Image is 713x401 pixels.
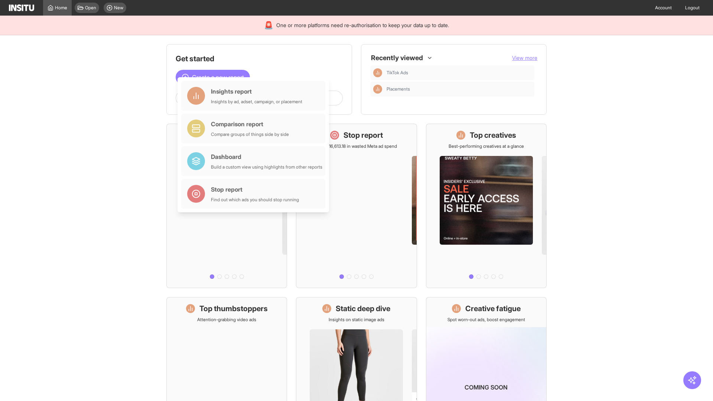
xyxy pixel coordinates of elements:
[276,22,449,29] span: One or more platforms need re-authorisation to keep your data up to date.
[449,143,524,149] p: Best-performing creatives at a glance
[211,185,299,194] div: Stop report
[211,99,302,105] div: Insights by ad, adset, campaign, or placement
[211,87,302,96] div: Insights report
[344,130,383,140] h1: Stop report
[387,70,408,76] span: TikTok Ads
[373,85,382,94] div: Insights
[264,20,273,30] div: 🚨
[211,197,299,203] div: Find out which ads you should stop running
[211,131,289,137] div: Compare groups of things side by side
[55,5,67,11] span: Home
[199,303,268,314] h1: Top thumbstoppers
[192,73,244,82] span: Create a new report
[176,53,343,64] h1: Get started
[211,120,289,128] div: Comparison report
[296,124,417,288] a: Stop reportSave £16,613.18 in wasted Meta ad spend
[336,303,390,314] h1: Static deep dive
[387,70,531,76] span: TikTok Ads
[316,143,397,149] p: Save £16,613.18 in wasted Meta ad spend
[85,5,96,11] span: Open
[329,317,384,323] p: Insights on static image ads
[9,4,34,11] img: Logo
[512,54,537,62] button: View more
[373,68,382,77] div: Insights
[114,5,123,11] span: New
[470,130,516,140] h1: Top creatives
[512,55,537,61] span: View more
[211,164,322,170] div: Build a custom view using highlights from other reports
[426,124,547,288] a: Top creativesBest-performing creatives at a glance
[166,124,287,288] a: What's live nowSee all active ads instantly
[197,317,256,323] p: Attention-grabbing video ads
[176,70,250,85] button: Create a new report
[387,86,410,92] span: Placements
[211,152,322,161] div: Dashboard
[387,86,531,92] span: Placements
